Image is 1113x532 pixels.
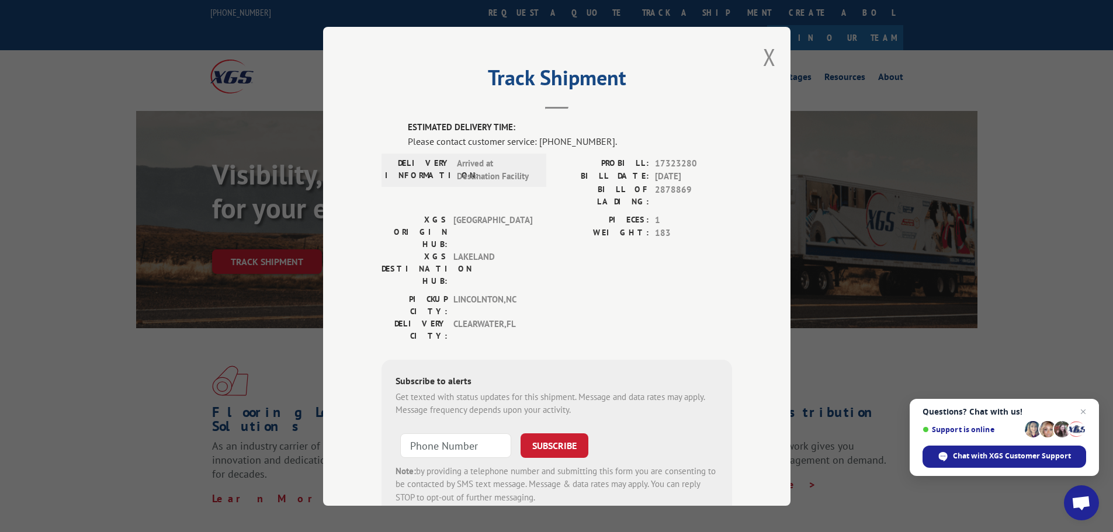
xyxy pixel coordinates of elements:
[453,213,532,250] span: [GEOGRAPHIC_DATA]
[453,317,532,342] span: CLEARWATER , FL
[400,433,511,457] input: Phone Number
[382,317,448,342] label: DELIVERY CITY:
[557,227,649,240] label: WEIGHT:
[382,213,448,250] label: XGS ORIGIN HUB:
[923,425,1021,434] span: Support is online
[655,170,732,183] span: [DATE]
[396,465,416,476] strong: Note:
[382,293,448,317] label: PICKUP CITY:
[655,213,732,227] span: 1
[396,464,718,504] div: by providing a telephone number and submitting this form you are consenting to be contacted by SM...
[923,407,1086,416] span: Questions? Chat with us!
[557,213,649,227] label: PIECES:
[521,433,588,457] button: SUBSCRIBE
[385,157,451,183] label: DELIVERY INFORMATION:
[557,183,649,207] label: BILL OF LADING:
[457,157,536,183] span: Arrived at Destination Facility
[1064,485,1099,520] div: Open chat
[396,390,718,416] div: Get texted with status updates for this shipment. Message and data rates may apply. Message frequ...
[382,250,448,287] label: XGS DESTINATION HUB:
[763,41,776,72] button: Close modal
[382,69,732,92] h2: Track Shipment
[396,373,718,390] div: Subscribe to alerts
[408,121,732,134] label: ESTIMATED DELIVERY TIME:
[453,250,532,287] span: LAKELAND
[557,170,649,183] label: BILL DATE:
[655,183,732,207] span: 2878869
[655,227,732,240] span: 183
[655,157,732,170] span: 17323280
[557,157,649,170] label: PROBILL:
[408,134,732,148] div: Please contact customer service: [PHONE_NUMBER].
[453,293,532,317] span: LINCOLNTON , NC
[1076,405,1090,419] span: Close chat
[953,451,1071,461] span: Chat with XGS Customer Support
[923,446,1086,468] div: Chat with XGS Customer Support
